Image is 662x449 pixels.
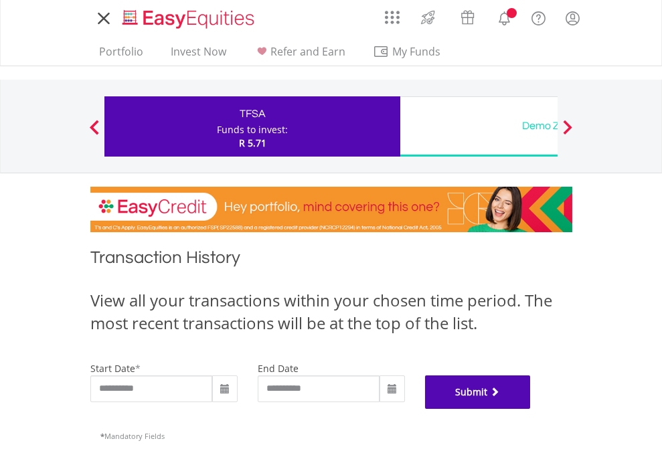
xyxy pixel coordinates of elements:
[239,137,266,149] span: R 5.71
[487,3,521,30] a: Notifications
[385,10,400,25] img: grid-menu-icon.svg
[248,45,351,66] a: Refer and Earn
[165,45,232,66] a: Invest Now
[90,289,572,335] div: View all your transactions within your chosen time period. The most recent transactions will be a...
[376,3,408,25] a: AppsGrid
[100,431,165,441] span: Mandatory Fields
[112,104,392,123] div: TFSA
[90,362,135,375] label: start date
[521,3,556,30] a: FAQ's and Support
[270,44,345,59] span: Refer and Earn
[554,126,581,140] button: Next
[90,246,572,276] h1: Transaction History
[448,3,487,28] a: Vouchers
[90,187,572,232] img: EasyCredit Promotion Banner
[556,3,590,33] a: My Profile
[117,3,260,30] a: Home page
[120,8,260,30] img: EasyEquities_Logo.png
[217,123,288,137] div: Funds to invest:
[417,7,439,28] img: thrive-v2.svg
[81,126,108,140] button: Previous
[373,43,461,60] span: My Funds
[457,7,479,28] img: vouchers-v2.svg
[425,375,531,409] button: Submit
[94,45,149,66] a: Portfolio
[258,362,299,375] label: end date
